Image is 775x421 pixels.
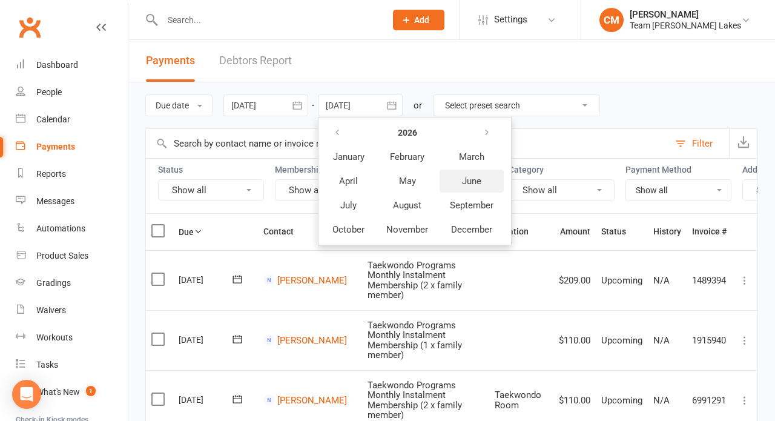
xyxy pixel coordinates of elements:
[275,179,381,201] button: Show all
[687,214,732,250] th: Invoice #
[16,242,128,270] a: Product Sales
[36,333,73,342] div: Workouts
[159,12,377,28] input: Search...
[653,395,670,406] span: N/A
[368,260,462,301] span: Taekwondo Programs Monthly Instalment Membership (2 x family member)
[399,176,416,187] span: May
[36,196,74,206] div: Messages
[332,224,364,235] span: October
[322,194,375,217] button: July
[489,214,553,250] th: Location
[179,330,234,349] div: [DATE]
[333,151,364,162] span: January
[340,200,357,211] span: July
[322,145,375,168] button: January
[390,151,424,162] span: February
[36,169,66,179] div: Reports
[386,224,428,235] span: November
[553,310,596,370] td: $110.00
[596,214,648,250] th: Status
[12,380,41,409] div: Open Intercom Messenger
[440,194,504,217] button: September
[36,87,62,97] div: People
[376,218,438,241] button: November
[146,54,195,67] span: Payments
[376,194,438,217] button: August
[398,128,417,138] strong: 2026
[368,380,462,421] span: Taekwondo Programs Monthly Instalment Membership (2 x family member)
[440,145,504,168] button: March
[16,379,128,406] a: What's New1
[16,133,128,161] a: Payments
[179,390,234,409] div: [DATE]
[16,270,128,297] a: Gradings
[393,10,444,30] button: Add
[601,335,642,346] span: Upcoming
[277,335,347,346] a: [PERSON_NAME]
[630,9,741,20] div: [PERSON_NAME]
[16,79,128,106] a: People
[146,129,669,158] input: Search by contact name or invoice number
[322,218,375,241] button: October
[440,170,504,193] button: June
[440,218,504,241] button: December
[275,165,381,174] label: Membership
[376,170,438,193] button: May
[393,200,421,211] span: August
[630,20,741,31] div: Team [PERSON_NAME] Lakes
[462,176,481,187] span: June
[376,145,438,168] button: February
[158,165,264,174] label: Status
[179,270,234,289] div: [DATE]
[687,310,732,370] td: 1915940
[459,151,484,162] span: March
[625,165,731,174] label: Payment Method
[16,324,128,351] a: Workouts
[450,200,493,211] span: September
[36,224,85,233] div: Automations
[601,275,642,286] span: Upcoming
[648,214,687,250] th: History
[553,214,596,250] th: Amount
[258,214,362,250] th: Contact
[173,214,258,250] th: Due
[509,179,615,201] button: Show all
[16,297,128,324] a: Waivers
[368,320,462,361] span: Taekwondo Programs Monthly Instalment Membership (1 x family member)
[653,275,670,286] span: N/A
[36,142,75,151] div: Payments
[509,165,615,174] label: Category
[692,136,713,151] div: Filter
[16,106,128,133] a: Calendar
[36,60,78,70] div: Dashboard
[322,170,375,193] button: April
[36,360,58,370] div: Tasks
[451,224,492,235] span: December
[145,94,213,116] button: Due date
[16,351,128,379] a: Tasks
[669,129,729,158] button: Filter
[16,51,128,79] a: Dashboard
[36,251,88,260] div: Product Sales
[36,305,66,315] div: Waivers
[16,188,128,215] a: Messages
[277,275,347,286] a: [PERSON_NAME]
[158,179,264,201] button: Show all
[146,40,195,82] button: Payments
[339,176,358,187] span: April
[414,98,422,113] div: or
[219,40,292,82] a: Debtors Report
[599,8,624,32] div: CM
[86,386,96,396] span: 1
[601,395,642,406] span: Upcoming
[687,250,732,310] td: 1489394
[494,6,527,33] span: Settings
[15,12,45,42] a: Clubworx
[277,395,347,406] a: [PERSON_NAME]
[36,114,70,124] div: Calendar
[653,335,670,346] span: N/A
[414,15,429,25] span: Add
[36,387,80,397] div: What's New
[36,278,71,288] div: Gradings
[16,161,128,188] a: Reports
